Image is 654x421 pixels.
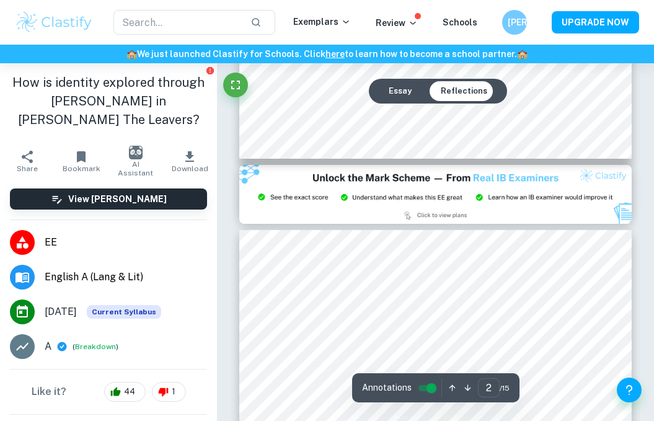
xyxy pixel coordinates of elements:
[223,73,248,97] button: Fullscreen
[205,66,214,75] button: Report issue
[172,164,208,173] span: Download
[500,383,510,394] span: / 15
[17,164,38,173] span: Share
[45,304,77,319] span: [DATE]
[239,165,632,224] img: Ad
[55,144,109,179] button: Bookmark
[63,164,100,173] span: Bookmark
[108,144,163,179] button: AI Assistant
[117,386,142,398] span: 44
[126,49,137,59] span: 🏫
[552,11,639,33] button: UPGRADE NOW
[45,270,207,285] span: English A (Lang & Lit)
[104,382,146,402] div: 44
[293,15,351,29] p: Exemplars
[165,386,182,398] span: 1
[129,146,143,159] img: AI Assistant
[113,10,241,35] input: Search...
[87,305,161,319] span: Current Syllabus
[2,47,652,61] h6: We just launched Clastify for Schools. Click to learn how to become a school partner.
[431,81,497,101] button: Reflections
[517,49,528,59] span: 🏫
[443,17,477,27] a: Schools
[73,341,118,353] span: ( )
[75,341,116,352] button: Breakdown
[15,10,94,35] img: Clastify logo
[116,160,156,177] span: AI Assistant
[617,378,642,402] button: Help and Feedback
[10,188,207,210] button: View [PERSON_NAME]
[152,382,186,402] div: 1
[508,16,522,29] h6: [PERSON_NAME]
[10,73,207,129] h1: How is identity explored through [PERSON_NAME] in [PERSON_NAME] The Leavers?
[325,49,345,59] a: here
[32,384,66,399] h6: Like it?
[163,144,218,179] button: Download
[362,381,412,394] span: Annotations
[45,339,51,354] p: A
[87,305,161,319] div: This exemplar is based on the current syllabus. Feel free to refer to it for inspiration/ideas wh...
[68,192,167,206] h6: View [PERSON_NAME]
[45,235,207,250] span: EE
[379,81,422,101] button: Essay
[376,16,418,30] p: Review
[502,10,527,35] button: [PERSON_NAME]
